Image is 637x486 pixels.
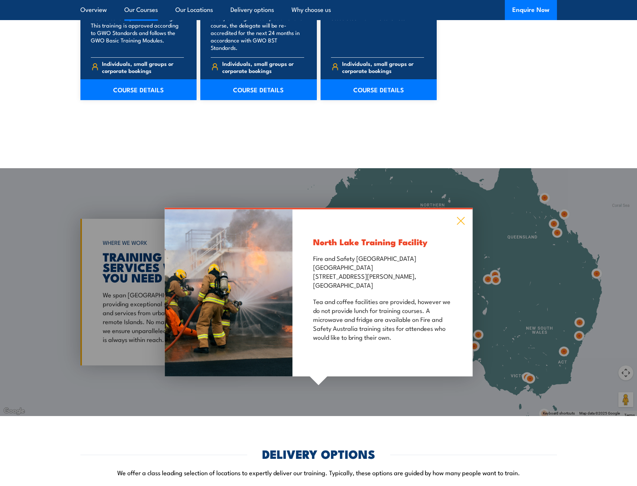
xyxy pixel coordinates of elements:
[321,79,437,100] a: COURSE DETAILS
[342,60,424,74] span: Individuals, small groups or corporate bookings
[222,60,304,74] span: Individuals, small groups or corporate bookings
[80,468,557,477] p: We offer a class leading selection of locations to expertly deliver our training. Typically, thes...
[102,60,184,74] span: Individuals, small groups or corporate bookings
[200,79,317,100] a: COURSE DETAILS
[313,297,452,341] p: Tea and coffee facilities are provided, however we do not provide lunch for training courses. A m...
[80,79,197,100] a: COURSE DETAILS
[262,448,375,459] h2: DELIVERY OPTIONS
[313,237,452,246] h3: North Lake Training Facility
[313,253,452,289] p: Fire and Safety [GEOGRAPHIC_DATA] [GEOGRAPHIC_DATA] [STREET_ADDRESS][PERSON_NAME], [GEOGRAPHIC_DATA]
